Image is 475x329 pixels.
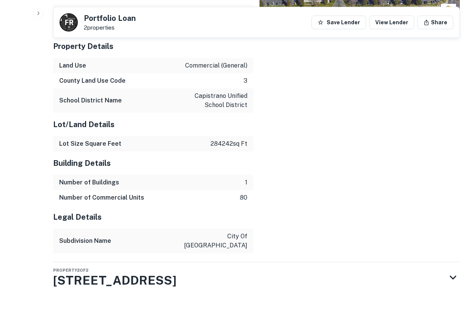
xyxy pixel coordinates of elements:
[59,61,86,70] h6: Land Use
[179,91,247,110] p: capistrano unified school district
[53,268,88,272] span: Property 2 of 2
[311,16,366,29] button: Save Lender
[59,76,126,85] h6: County Land Use Code
[84,24,136,31] p: 2 properties
[53,41,253,52] h5: Property Details
[59,178,119,187] h6: Number of Buildings
[417,16,453,29] button: Share
[245,178,247,187] p: 1
[53,119,253,130] h5: Lot/Land Details
[59,139,121,148] h6: Lot Size Square Feet
[53,271,176,290] h3: [STREET_ADDRESS]
[369,16,414,29] a: View Lender
[441,4,456,19] button: Drag Pegman onto the map to open Street View
[60,13,78,31] a: F R
[59,236,111,246] h6: Subdivision Name
[65,17,73,28] p: F R
[59,96,122,105] h6: School District Name
[84,14,136,22] h5: Portfolio Loan
[59,193,144,202] h6: Number of Commercial Units
[53,157,253,169] h5: Building Details
[211,139,247,148] p: 284242 sq ft
[179,232,247,250] p: city of [GEOGRAPHIC_DATA]
[53,262,460,293] div: Property2of2[STREET_ADDRESS]
[437,268,475,305] iframe: Chat Widget
[53,211,253,223] h5: Legal Details
[185,61,247,70] p: commercial (general)
[244,76,247,85] p: 3
[240,193,247,202] p: 80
